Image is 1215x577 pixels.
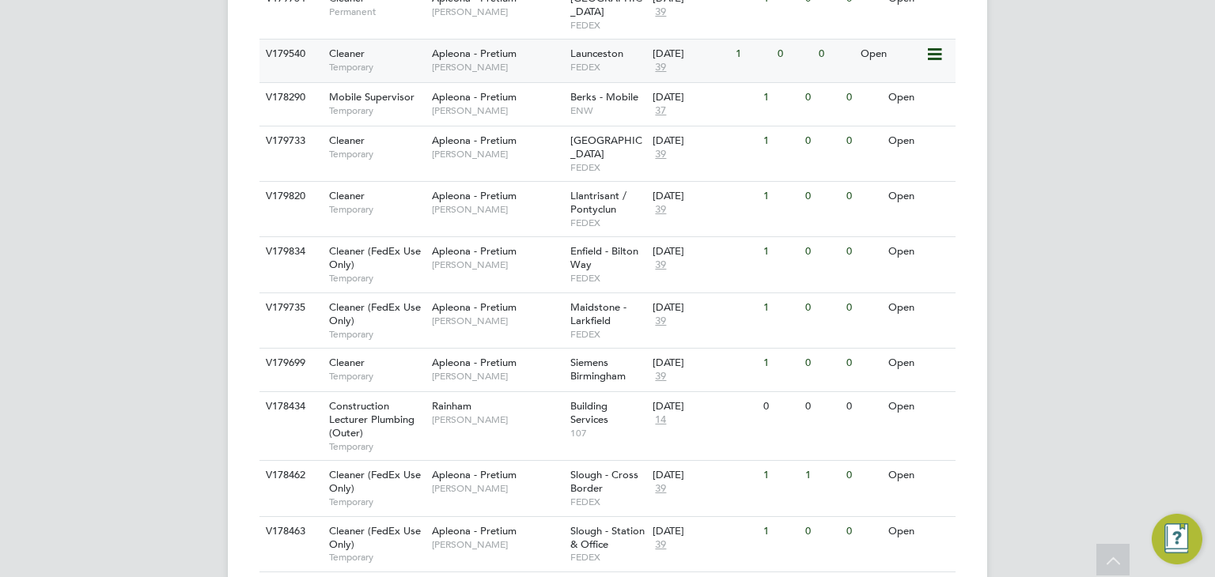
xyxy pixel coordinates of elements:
[842,517,884,546] div: 0
[884,392,953,421] div: Open
[329,272,424,285] span: Temporary
[842,461,884,490] div: 0
[653,91,755,104] div: [DATE]
[262,517,317,546] div: V178463
[432,258,562,271] span: [PERSON_NAME]
[432,203,562,216] span: [PERSON_NAME]
[262,293,317,322] div: V179735
[759,349,801,378] div: 1
[570,19,645,32] span: FEDEX
[884,126,953,156] div: Open
[653,203,668,217] span: 39
[759,83,801,112] div: 1
[262,40,317,69] div: V179540
[801,83,842,112] div: 0
[815,40,856,69] div: 0
[801,349,842,378] div: 0
[570,300,626,327] span: Maidstone - Larkfield
[759,237,801,266] div: 1
[432,90,517,104] span: Apleona - Pretium
[329,496,424,508] span: Temporary
[570,90,638,104] span: Berks - Mobile
[432,356,517,369] span: Apleona - Pretium
[329,47,365,60] span: Cleaner
[570,496,645,508] span: FEDEX
[653,104,668,118] span: 37
[432,6,562,18] span: [PERSON_NAME]
[329,399,414,439] span: Construction Lecturer Plumbing (Outer)
[801,392,842,421] div: 0
[653,190,755,203] div: [DATE]
[432,134,517,147] span: Apleona - Pretium
[329,244,421,271] span: Cleaner (FedEx Use Only)
[432,370,562,383] span: [PERSON_NAME]
[653,400,755,413] div: [DATE]
[842,83,884,112] div: 0
[262,349,317,378] div: V179699
[653,482,668,496] span: 39
[653,413,668,427] span: 14
[653,315,668,328] span: 39
[432,300,517,314] span: Apleona - Pretium
[570,189,626,216] span: Llantrisant / Pontyclun
[653,47,728,61] div: [DATE]
[842,293,884,322] div: 0
[329,148,424,160] span: Temporary
[884,83,953,112] div: Open
[262,461,317,490] div: V178462
[570,104,645,117] span: ENW
[329,440,424,453] span: Temporary
[884,517,953,546] div: Open
[432,47,517,60] span: Apleona - Pretium
[570,524,645,551] span: Slough - Station & Office
[329,551,424,564] span: Temporary
[329,134,365,147] span: Cleaner
[801,182,842,211] div: 0
[842,392,884,421] div: 0
[570,272,645,285] span: FEDEX
[329,524,421,551] span: Cleaner (FedEx Use Only)
[759,293,801,322] div: 1
[432,524,517,537] span: Apleona - Pretium
[653,148,668,161] span: 39
[329,356,365,369] span: Cleaner
[759,182,801,211] div: 1
[432,61,562,74] span: [PERSON_NAME]
[570,468,638,495] span: Slough - Cross Border
[432,315,562,327] span: [PERSON_NAME]
[842,237,884,266] div: 0
[884,182,953,211] div: Open
[570,427,645,439] span: 107
[570,47,623,60] span: Launceston
[570,134,642,160] span: [GEOGRAPHIC_DATA]
[653,258,668,272] span: 39
[884,293,953,322] div: Open
[432,244,517,258] span: Apleona - Pretium
[329,300,421,327] span: Cleaner (FedEx Use Only)
[884,349,953,378] div: Open
[653,61,668,74] span: 39
[570,161,645,174] span: FEDEX
[432,399,471,413] span: Rainham
[884,237,953,266] div: Open
[653,134,755,148] div: [DATE]
[884,461,953,490] div: Open
[801,237,842,266] div: 0
[759,392,801,421] div: 0
[759,517,801,546] div: 1
[329,6,424,18] span: Permanent
[262,83,317,112] div: V178290
[262,182,317,211] div: V179820
[329,189,365,202] span: Cleaner
[801,461,842,490] div: 1
[570,217,645,229] span: FEDEX
[432,468,517,481] span: Apleona - Pretium
[653,356,755,370] div: [DATE]
[842,182,884,211] div: 0
[759,461,801,490] div: 1
[329,328,424,341] span: Temporary
[432,482,562,495] span: [PERSON_NAME]
[1152,514,1202,564] button: Engage Resource Center
[570,328,645,341] span: FEDEX
[432,148,562,160] span: [PERSON_NAME]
